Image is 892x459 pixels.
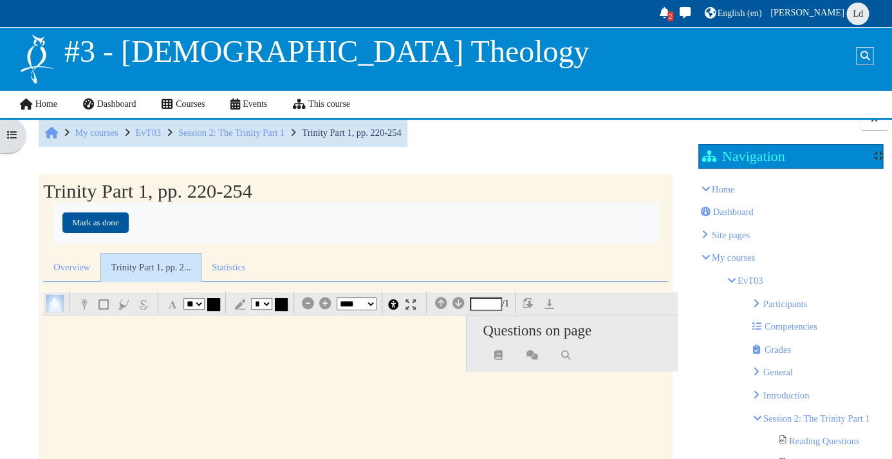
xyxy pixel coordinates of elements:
button: Highlight text and add a comment. [115,295,133,312]
img: Draw in the document with the pen. [235,299,245,310]
a: EvT03 [738,276,763,286]
i: zoom out [302,303,314,304]
button: Cursor [46,295,64,312]
h4: Questions on page [483,322,662,339]
a: My courses [712,252,755,263]
span: Dashboard [713,207,754,217]
li: Participants [753,295,880,313]
a: Participants [763,299,807,309]
i: Previous page [435,303,447,304]
span: Grades [765,344,791,355]
li: Grades [753,341,880,359]
a: Home [712,184,734,194]
i: Show all questions in this document [492,351,504,360]
span: #3 - [DEMOGRAPHIC_DATA] Theology [64,34,589,68]
li: Competencies [753,317,880,335]
img: download comments [544,299,554,309]
button: Mark Trinity Part 1, pp. 220-254 as done [62,212,129,233]
div: Show notification window with 2 new notifications [655,4,673,24]
button: Draw in the document with the pen. [232,295,249,312]
li: Knowsys Educational Services LLC [702,226,880,244]
i: zoom in [319,303,331,304]
span: Home [35,99,57,109]
span: Knowsys Educational Services LLC [712,230,750,240]
a: Fullscreen [405,298,421,308]
a: Pick a color [275,298,288,311]
span: Lance de Ruig [846,3,869,25]
a: General [763,367,793,377]
li: General [753,363,880,381]
a: Session 2: The Trinity Part 1 [178,127,284,138]
span: / [432,295,509,312]
a: Reading Questions [777,436,859,446]
a: Statistics [201,253,256,282]
div: 2 [667,12,674,21]
a: Home [6,91,70,118]
a: Overview [43,253,100,282]
li: Reading Questions [779,432,880,450]
img: Highlight text and add a comment. [118,299,129,310]
img: File [777,434,788,444]
nav: Breadcrumb [39,119,408,146]
img: download document [523,298,535,310]
a: Trinity Part 1, pp. 220-254 [302,127,401,138]
span: Number of pages [505,298,509,308]
i: Toggle messaging drawer [678,7,692,18]
a: Session 2: The Trinity Part 1 [763,413,869,424]
a: Trinity Part 1, pp. 2... [100,253,201,282]
div: Show / hide the block [873,151,882,161]
a: English ‎(en)‎ [702,4,763,24]
a: Events [218,91,280,118]
a: Grades [752,344,791,355]
img: Hide Annotations [388,299,398,310]
a: EvT03 [135,127,160,138]
a: Courses [149,91,218,118]
li: Dashboard [702,203,880,221]
h2: Navigation [702,148,785,164]
span: [PERSON_NAME] [770,7,844,17]
span: Home [45,133,58,134]
a: This course [280,91,363,118]
img: Add a Rectangle in the document and write a comment. [98,299,109,310]
li: Introduction [753,386,880,404]
a: Toggle messaging drawer There are 0 unread conversations [676,4,695,24]
img: Add a pin in the document and write a comment. [79,299,89,310]
h2: Trinity Part 1, pp. 220-254 [43,180,252,202]
button: Add a Rectangle in the document and write a comment. [95,295,113,312]
a: Hide Annotations [388,298,404,308]
img: Add a text in the document. [167,299,178,310]
a: Dashboard [700,207,754,217]
span: Competencies [765,321,817,332]
a: Pick a color [207,298,220,311]
button: Add a text in the document. [163,295,181,312]
a: My courses [75,127,118,138]
img: Fullscreen [405,299,416,310]
a: User menu [768,1,873,26]
nav: Site links [19,91,350,118]
i: Show all questions on this page [526,351,538,360]
span: Courses [176,99,205,109]
button: Add a pin in the document and write a comment. [75,295,93,312]
span: English ‎(en)‎ [717,8,761,18]
span: Reading Questions [789,436,859,446]
a: Competencies [752,321,817,332]
span: Dashboard [97,99,136,109]
img: Strikeout text and add a comment. [138,299,149,310]
img: Logo [19,33,55,85]
a: Dashboard [70,91,149,118]
span: This course [308,99,350,109]
span: Events [243,99,267,109]
a: Introduction [763,390,809,400]
button: Strikeout text and add a comment. [135,295,152,312]
i: Search [560,351,571,360]
i: Next page [452,303,465,304]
